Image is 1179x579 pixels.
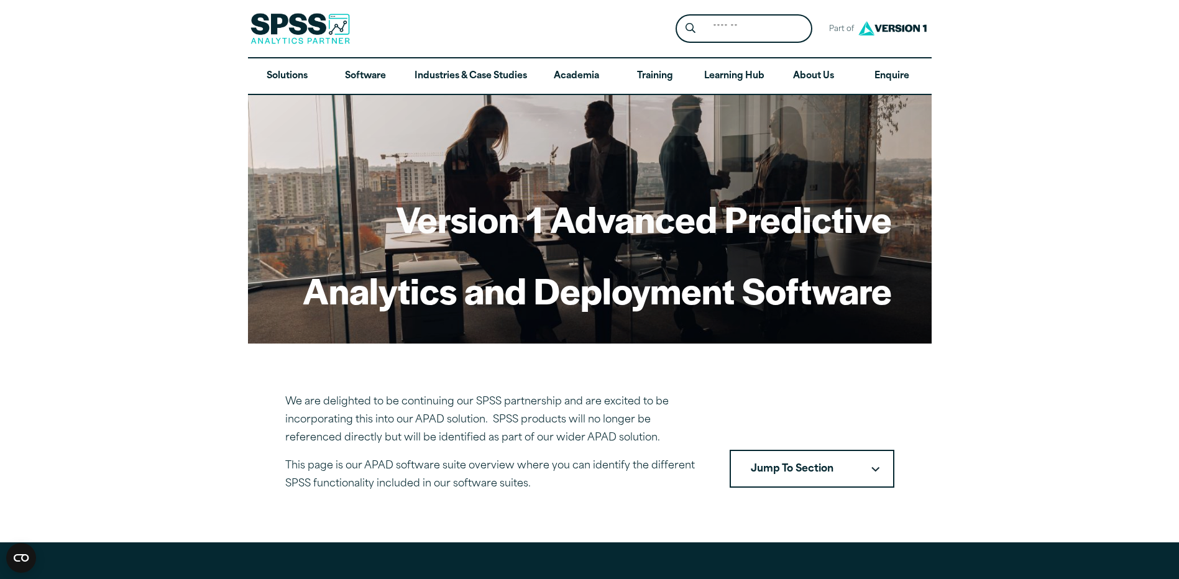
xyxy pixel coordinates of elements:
nav: Desktop version of site main menu [248,58,932,94]
form: Site Header Search Form [676,14,812,43]
p: We are delighted to be continuing our SPSS partnership and are excited to be incorporating this i... [285,393,700,447]
button: Search magnifying glass icon [679,17,702,40]
img: Version1 Logo [855,17,930,40]
a: Academia [537,58,615,94]
a: Solutions [248,58,326,94]
h1: Analytics and Deployment Software [303,266,892,314]
a: About Us [774,58,853,94]
svg: Downward pointing chevron [871,467,879,472]
a: Learning Hub [694,58,774,94]
h1: Version 1 Advanced Predictive [303,194,892,243]
svg: Search magnifying glass icon [686,23,695,34]
nav: Table of Contents [730,450,894,488]
img: SPSS Analytics Partner [250,13,350,44]
button: Jump To SectionDownward pointing chevron [730,450,894,488]
a: Software [326,58,405,94]
a: Training [615,58,694,94]
button: Open CMP widget [6,543,36,573]
a: Enquire [853,58,931,94]
span: Part of [822,21,855,39]
a: Industries & Case Studies [405,58,537,94]
p: This page is our APAD software suite overview where you can identify the different SPSS functiona... [285,457,700,493]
